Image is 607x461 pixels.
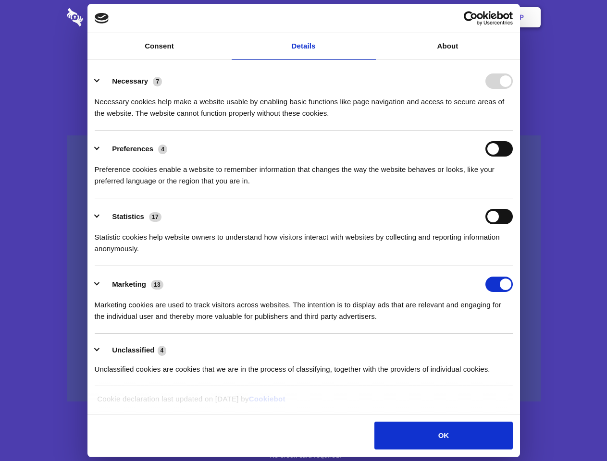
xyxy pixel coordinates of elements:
button: Marketing (13) [95,277,170,292]
label: Statistics [112,212,144,220]
a: Usercentrics Cookiebot - opens in a new window [429,11,513,25]
div: Statistic cookies help website owners to understand how visitors interact with websites by collec... [95,224,513,255]
button: Statistics (17) [95,209,168,224]
label: Necessary [112,77,148,85]
span: 4 [158,346,167,355]
button: Necessary (7) [95,73,168,89]
a: About [376,33,520,60]
div: Marketing cookies are used to track visitors across websites. The intention is to display ads tha... [95,292,513,322]
div: Necessary cookies help make a website usable by enabling basic functions like page navigation and... [95,89,513,119]
button: Preferences (4) [95,141,173,157]
span: 13 [151,280,163,290]
h1: Eliminate Slack Data Loss. [67,43,541,78]
a: Pricing [282,2,324,32]
button: OK [374,422,512,449]
img: logo [95,13,109,24]
span: 4 [158,145,167,154]
div: Cookie declaration last updated on [DATE] by [90,393,517,412]
a: Consent [87,33,232,60]
a: Cookiebot [249,395,285,403]
span: 7 [153,77,162,86]
button: Unclassified (4) [95,344,173,356]
iframe: Drift Widget Chat Controller [559,413,595,449]
a: Wistia video thumbnail [67,135,541,402]
label: Marketing [112,280,146,288]
div: Unclassified cookies are cookies that we are in the process of classifying, together with the pro... [95,356,513,375]
div: Preference cookies enable a website to remember information that changes the way the website beha... [95,157,513,187]
img: logo-wordmark-white-trans-d4663122ce5f474addd5e946df7df03e33cb6a1c49d2221995e7729f52c070b2.svg [67,8,149,26]
h4: Auto-redaction of sensitive data, encrypted data sharing and self-destructing private chats. Shar... [67,87,541,119]
label: Preferences [112,145,153,153]
a: Details [232,33,376,60]
a: Contact [390,2,434,32]
a: Login [436,2,478,32]
span: 17 [149,212,161,222]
